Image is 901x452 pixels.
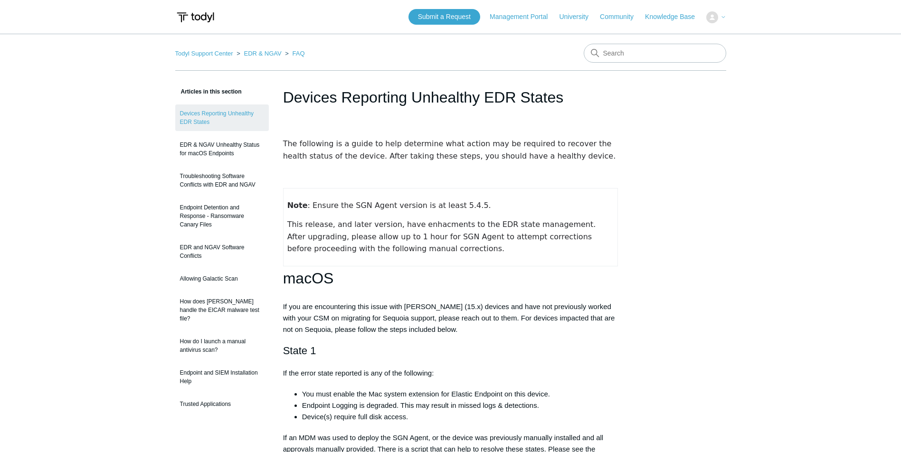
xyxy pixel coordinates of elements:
[287,201,308,210] strong: Note
[283,266,618,291] h1: macOS
[175,88,242,95] span: Articles in this section
[293,50,305,57] a: FAQ
[175,9,216,26] img: Todyl Support Center Help Center home page
[235,50,283,57] li: EDR & NGAV
[283,342,618,359] h2: State 1
[302,400,618,411] li: Endpoint Logging is degraded. This may result in missed logs & detections.
[283,367,618,379] p: If the error state reported is any of the following:
[408,9,480,25] a: Submit a Request
[175,292,269,328] a: How does [PERSON_NAME] handle the EICAR malware test file?
[175,50,235,57] li: Todyl Support Center
[283,301,618,335] p: If you are encountering this issue with [PERSON_NAME] (15.x) devices and have not previously work...
[287,220,598,253] span: This release, and later version, have enhacments to the EDR state management. After upgrading, pl...
[175,104,269,131] a: Devices Reporting Unhealthy EDR States
[244,50,281,57] a: EDR & NGAV
[584,44,726,63] input: Search
[175,136,269,162] a: EDR & NGAV Unhealthy Status for macOS Endpoints
[302,388,618,400] li: You must enable the Mac system extension for Elastic Endpoint on this device.
[175,395,269,413] a: Trusted Applications
[175,50,233,57] a: Todyl Support Center
[283,50,304,57] li: FAQ
[283,139,616,160] span: The following is a guide to help determine what action may be required to recover the health stat...
[302,411,618,423] li: Device(s) require full disk access.
[283,86,618,109] h1: Devices Reporting Unhealthy EDR States
[175,167,269,194] a: Troubleshooting Software Conflicts with EDR and NGAV
[559,12,598,22] a: University
[175,332,269,359] a: How do I launch a manual antivirus scan?
[490,12,557,22] a: Management Portal
[287,201,491,210] span: : Ensure the SGN Agent version is at least 5.4.5.
[645,12,704,22] a: Knowledge Base
[175,364,269,390] a: Endpoint and SIEM Installation Help
[175,270,269,288] a: Allowing Galactic Scan
[175,198,269,234] a: Endpoint Detention and Response - Ransomware Canary Files
[175,238,269,265] a: EDR and NGAV Software Conflicts
[600,12,643,22] a: Community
